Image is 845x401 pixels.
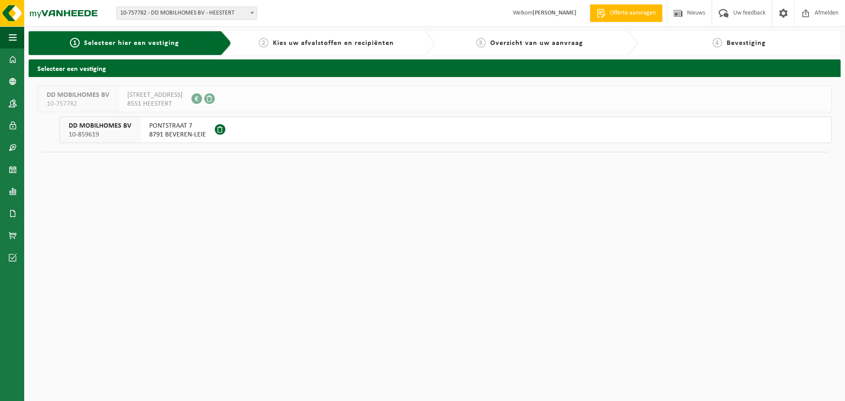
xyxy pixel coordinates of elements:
[47,91,109,99] span: DD MOBILHOMES BV
[84,40,179,47] span: Selecteer hier een vestiging
[490,40,583,47] span: Overzicht van uw aanvraag
[590,4,662,22] a: Offerte aanvragen
[149,121,206,130] span: PONTSTRAAT 7
[533,10,577,16] strong: [PERSON_NAME]
[69,130,131,139] span: 10-859619
[259,38,268,48] span: 2
[273,40,394,47] span: Kies uw afvalstoffen en recipiënten
[608,9,658,18] span: Offerte aanvragen
[29,59,841,77] h2: Selecteer een vestiging
[69,121,131,130] span: DD MOBILHOMES BV
[117,7,257,19] span: 10-757782 - DD MOBILHOMES BV - HEESTERT
[476,38,486,48] span: 3
[116,7,257,20] span: 10-757782 - DD MOBILHOMES BV - HEESTERT
[59,117,832,143] button: DD MOBILHOMES BV 10-859619 PONTSTRAAT 78791 BEVEREN-LEIE
[70,38,80,48] span: 1
[149,130,206,139] span: 8791 BEVEREN-LEIE
[713,38,722,48] span: 4
[127,99,183,108] span: 8551 HEESTERT
[47,99,109,108] span: 10-757782
[127,91,183,99] span: [STREET_ADDRESS]
[727,40,766,47] span: Bevestiging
